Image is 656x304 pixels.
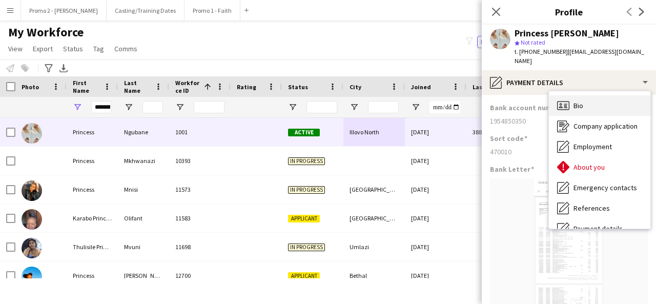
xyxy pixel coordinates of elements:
[8,25,84,40] span: My Workforce
[169,204,231,232] div: 11583
[573,224,623,233] span: Payment details
[22,238,42,258] img: Thulisile Princess Mvuni
[405,204,466,232] div: [DATE]
[29,42,57,55] a: Export
[368,101,399,113] input: City Filter Input
[482,70,656,95] div: Payment details
[343,204,405,232] div: [GEOGRAPHIC_DATA]
[124,103,133,112] button: Open Filter Menu
[343,175,405,204] div: [GEOGRAPHIC_DATA]
[22,209,42,230] img: Karabo Princess Olifant
[515,29,619,38] div: Princess [PERSON_NAME]
[288,129,320,136] span: Active
[521,38,545,46] span: Not rated
[59,42,87,55] a: Status
[288,186,325,194] span: In progress
[573,204,610,213] span: References
[118,118,169,146] div: Ngubane
[405,175,466,204] div: [DATE]
[118,147,169,175] div: Mkhwanazi
[118,233,169,261] div: Mvuni
[4,42,27,55] a: View
[405,233,466,261] div: [DATE]
[490,103,567,112] h3: Bank account number
[169,233,231,261] div: 11698
[343,261,405,290] div: Bethal
[343,118,405,146] div: Illovo North
[43,62,55,74] app-action-btn: Advanced filters
[22,123,42,144] img: Princess Ngubane
[405,261,466,290] div: [DATE]
[67,233,118,261] div: Thulisile Princess
[473,83,496,91] span: Last job
[33,44,53,53] span: Export
[549,157,650,177] div: About you
[169,175,231,204] div: 11573
[22,83,39,91] span: Photo
[549,218,650,239] div: Payment details
[482,5,656,18] h3: Profile
[91,101,112,113] input: First Name Filter Input
[63,44,83,53] span: Status
[67,204,118,232] div: Karabo Princess
[429,101,460,113] input: Joined Filter Input
[350,83,361,91] span: City
[490,165,534,174] h3: Bank Letter
[343,233,405,261] div: Umlazi
[93,44,104,53] span: Tag
[288,157,325,165] span: In progress
[549,198,650,218] div: References
[288,272,320,280] span: Applicant
[288,103,297,112] button: Open Filter Menu
[67,118,118,146] div: Princess
[73,103,82,112] button: Open Filter Menu
[490,116,648,126] div: 1954850350
[477,36,531,48] button: Everyone11,352
[124,79,151,94] span: Last Name
[350,103,359,112] button: Open Filter Menu
[549,136,650,157] div: Employment
[490,147,648,156] div: 470010
[573,183,637,192] span: Emergency contacts
[169,118,231,146] div: 1001
[573,121,638,131] span: Company application
[288,244,325,251] span: In progress
[573,101,583,110] span: Bio
[573,142,612,151] span: Employment
[114,44,137,53] span: Comms
[21,1,107,21] button: Promo 2 - [PERSON_NAME]
[515,48,568,55] span: t. [PHONE_NUMBER]
[107,1,184,21] button: Casting/Training Dates
[57,62,70,74] app-action-btn: Export XLSX
[515,48,644,65] span: | [EMAIL_ADDRESS][DOMAIN_NAME]
[67,147,118,175] div: Princess
[73,79,99,94] span: First Name
[175,79,200,94] span: Workforce ID
[573,163,605,172] span: About you
[118,175,169,204] div: Mnisi
[169,261,231,290] div: 12700
[8,44,23,53] span: View
[490,134,527,143] h3: Sort code
[411,83,431,91] span: Joined
[549,95,650,116] div: Bio
[411,103,420,112] button: Open Filter Menu
[89,42,108,55] a: Tag
[405,147,466,175] div: [DATE]
[175,103,184,112] button: Open Filter Menu
[142,101,163,113] input: Last Name Filter Input
[118,204,169,232] div: Olifant
[67,261,118,290] div: Princess
[169,147,231,175] div: 10393
[549,116,650,136] div: Company application
[288,215,320,222] span: Applicant
[306,101,337,113] input: Status Filter Input
[466,118,528,146] div: 388 days
[237,83,256,91] span: Rating
[22,267,42,287] img: Princess Dube
[184,1,240,21] button: Promo 1 - Faith
[118,261,169,290] div: [PERSON_NAME]
[405,118,466,146] div: [DATE]
[194,101,224,113] input: Workforce ID Filter Input
[22,180,42,201] img: Princess Mnisi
